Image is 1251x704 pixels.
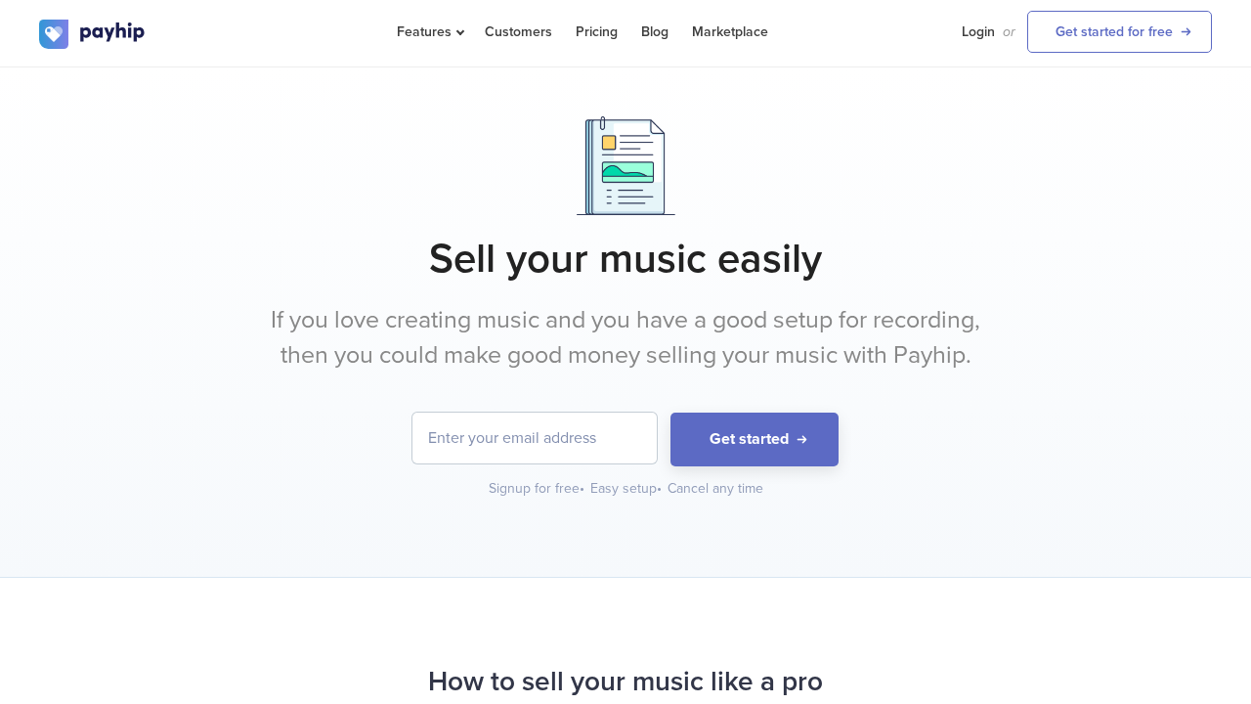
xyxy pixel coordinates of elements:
[489,479,586,499] div: Signup for free
[580,480,584,497] span: •
[657,480,662,497] span: •
[670,413,839,466] button: Get started
[1027,11,1212,53] a: Get started for free
[668,479,763,499] div: Cancel any time
[397,23,461,40] span: Features
[577,116,675,215] img: Documents.png
[259,303,992,373] p: If you love creating music and you have a good setup for recording, then you could make good mone...
[412,413,657,463] input: Enter your email address
[590,479,664,499] div: Easy setup
[39,235,1212,284] h1: Sell your music easily
[39,20,147,49] img: logo.svg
